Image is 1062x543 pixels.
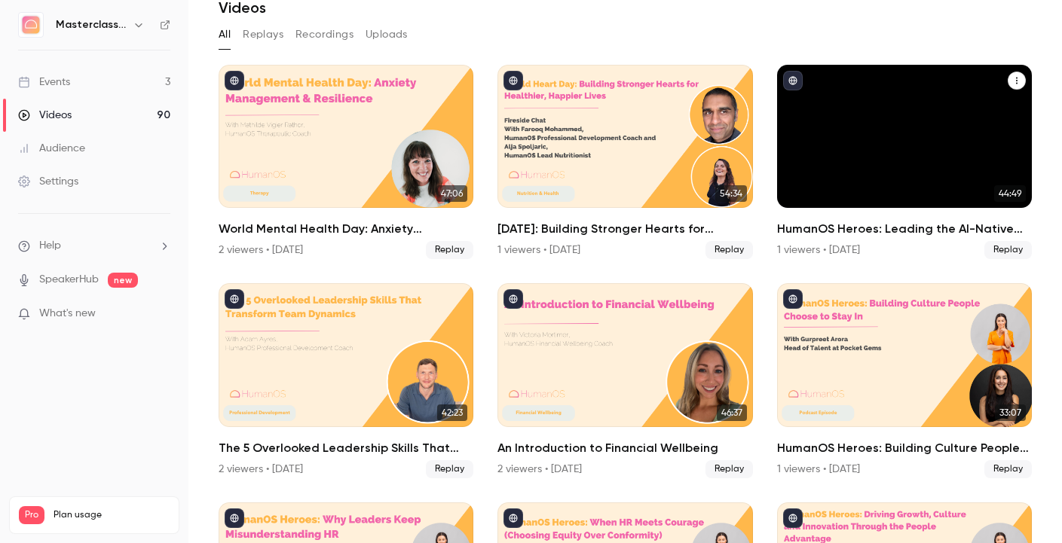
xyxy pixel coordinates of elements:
button: published [783,71,803,90]
span: 54:34 [715,185,747,202]
span: 46:37 [717,404,747,421]
span: 42:23 [437,404,467,421]
div: Videos [18,108,72,123]
a: 33:07HumanOS Heroes: Building Culture People Choose to Stay In1 viewers • [DATE]Replay [777,283,1032,477]
li: HumanOS Heroes: Leading the AI-Native Workplace [777,65,1032,259]
div: 1 viewers • [DATE] [777,243,860,258]
span: Replay [705,241,753,259]
button: Uploads [366,23,408,47]
h2: World Mental Health Day: Anxiety Management & Resilience [219,220,473,238]
li: World Heart Day: Building Stronger Hearts for Healthier, Happier Lives [497,65,752,259]
li: An Introduction to Financial Wellbeing [497,283,752,477]
h2: The 5 Overlooked Leadership Skills That Transform Team Dynamics [219,439,473,457]
button: published [503,289,523,309]
img: Masterclass Channel [19,13,43,37]
button: published [225,289,244,309]
div: 2 viewers • [DATE] [219,462,303,477]
div: Settings [18,174,78,189]
h2: HumanOS Heroes: Building Culture People Choose to Stay In [777,439,1032,457]
a: 54:34[DATE]: Building Stronger Hearts for Healthier, Happier Lives1 viewers • [DATE]Replay [497,65,752,259]
button: published [783,508,803,528]
button: All [219,23,231,47]
li: help-dropdown-opener [18,238,170,254]
button: published [225,71,244,90]
h2: [DATE]: Building Stronger Hearts for Healthier, Happier Lives [497,220,752,238]
a: 47:06World Mental Health Day: Anxiety Management & Resilience2 viewers • [DATE]Replay [219,65,473,259]
span: Help [39,238,61,254]
div: Audience [18,141,85,156]
button: Recordings [295,23,353,47]
a: 44:49HumanOS Heroes: Leading the AI-Native Workplace1 viewers • [DATE]Replay [777,65,1032,259]
iframe: Noticeable Trigger [152,307,170,321]
span: 33:07 [995,404,1026,421]
button: published [783,289,803,309]
div: 2 viewers • [DATE] [497,462,582,477]
a: 46:37An Introduction to Financial Wellbeing2 viewers • [DATE]Replay [497,283,752,477]
span: Replay [426,460,473,478]
button: published [225,508,244,528]
button: published [503,508,523,528]
h2: An Introduction to Financial Wellbeing [497,439,752,457]
a: SpeakerHub [39,272,99,288]
h6: Masterclass Channel [56,17,127,32]
li: The 5 Overlooked Leadership Skills That Transform Team Dynamics [219,283,473,477]
div: Events [18,75,70,90]
div: 2 viewers • [DATE] [219,243,303,258]
span: Replay [984,241,1032,259]
h2: HumanOS Heroes: Leading the AI-Native Workplace [777,220,1032,238]
span: Replay [426,241,473,259]
span: Pro [19,506,44,524]
span: 44:49 [994,185,1026,202]
div: 1 viewers • [DATE] [777,462,860,477]
span: new [108,273,138,288]
button: published [503,71,523,90]
button: Replays [243,23,283,47]
span: Replay [984,460,1032,478]
li: HumanOS Heroes: Building Culture People Choose to Stay In [777,283,1032,477]
div: 1 viewers • [DATE] [497,243,580,258]
span: 47:06 [436,185,467,202]
span: Replay [705,460,753,478]
span: Plan usage [54,509,170,521]
li: World Mental Health Day: Anxiety Management & Resilience [219,65,473,259]
span: What's new [39,306,96,322]
a: 42:23The 5 Overlooked Leadership Skills That Transform Team Dynamics2 viewers • [DATE]Replay [219,283,473,477]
